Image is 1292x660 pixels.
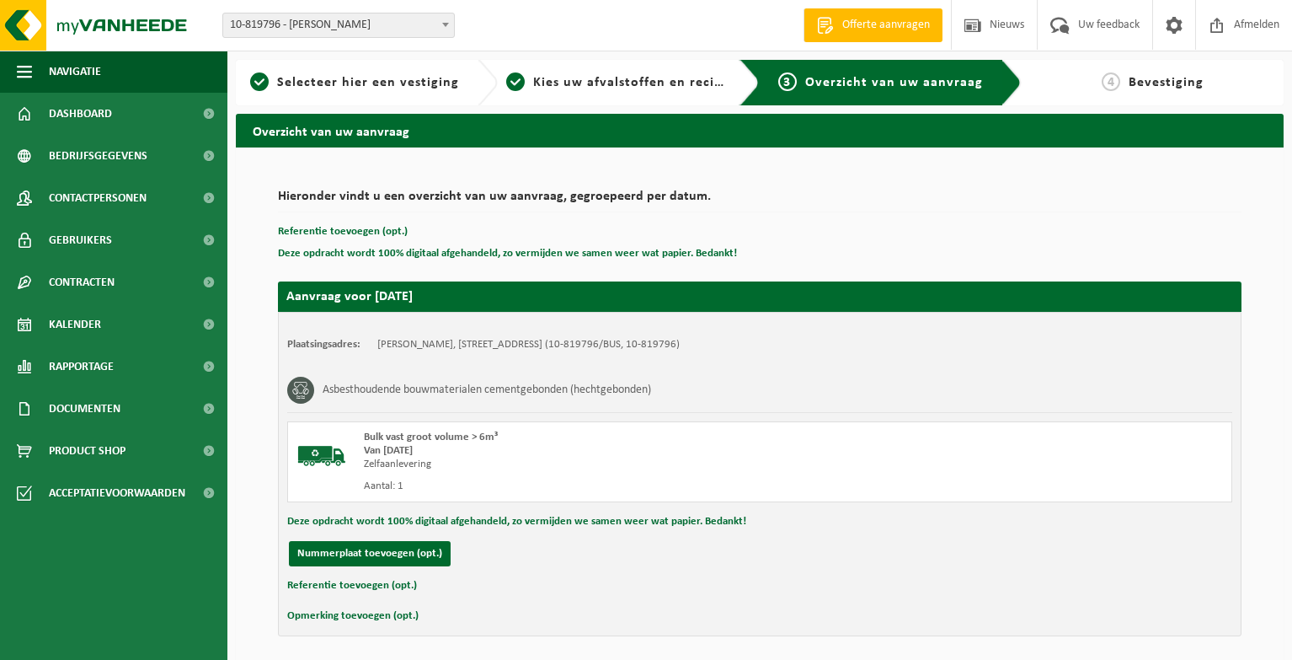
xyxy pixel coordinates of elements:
[49,388,120,430] span: Documenten
[805,76,983,89] span: Overzicht van uw aanvraag
[222,13,455,38] span: 10-819796 - DECOSTER THOMAS - ZEDELGEM
[364,480,827,493] div: Aantal: 1
[533,76,765,89] span: Kies uw afvalstoffen en recipiënten
[8,623,281,660] iframe: chat widget
[244,72,464,93] a: 1Selecteer hier een vestiging
[278,190,1241,212] h2: Hieronder vindt u een overzicht van uw aanvraag, gegroepeerd per datum.
[838,17,934,34] span: Offerte aanvragen
[250,72,269,91] span: 1
[49,219,112,261] span: Gebruikers
[289,541,451,566] button: Nummerplaat toevoegen (opt.)
[49,303,101,346] span: Kalender
[364,445,413,456] strong: Van [DATE]
[277,76,459,89] span: Selecteer hier een vestiging
[1102,72,1120,91] span: 4
[49,93,112,135] span: Dashboard
[1129,76,1204,89] span: Bevestiging
[778,72,797,91] span: 3
[287,339,360,350] strong: Plaatsingsadres:
[296,431,347,481] img: BL-SO-LV.png
[49,430,125,472] span: Product Shop
[49,51,101,93] span: Navigatie
[506,72,525,91] span: 2
[803,8,942,42] a: Offerte aanvragen
[49,135,147,177] span: Bedrijfsgegevens
[49,261,115,303] span: Contracten
[223,13,454,37] span: 10-819796 - DECOSTER THOMAS - ZEDELGEM
[287,511,746,533] button: Deze opdracht wordt 100% digitaal afgehandeld, zo vermijden we samen weer wat papier. Bedankt!
[49,177,147,219] span: Contactpersonen
[49,472,185,514] span: Acceptatievoorwaarden
[506,72,726,93] a: 2Kies uw afvalstoffen en recipiënten
[287,605,419,627] button: Opmerking toevoegen (opt.)
[377,338,680,351] td: [PERSON_NAME], [STREET_ADDRESS] (10-819796/BUS, 10-819796)
[278,221,408,243] button: Referentie toevoegen (opt.)
[278,243,737,265] button: Deze opdracht wordt 100% digitaal afgehandeld, zo vermijden we samen weer wat papier. Bedankt!
[287,575,417,597] button: Referentie toevoegen (opt.)
[364,458,827,471] div: Zelfaanlevering
[364,432,498,443] span: Bulk vast groot volume > 6m³
[323,377,651,404] h3: Asbesthoudende bouwmaterialen cementgebonden (hechtgebonden)
[286,290,413,303] strong: Aanvraag voor [DATE]
[236,114,1284,147] h2: Overzicht van uw aanvraag
[49,346,114,388] span: Rapportage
